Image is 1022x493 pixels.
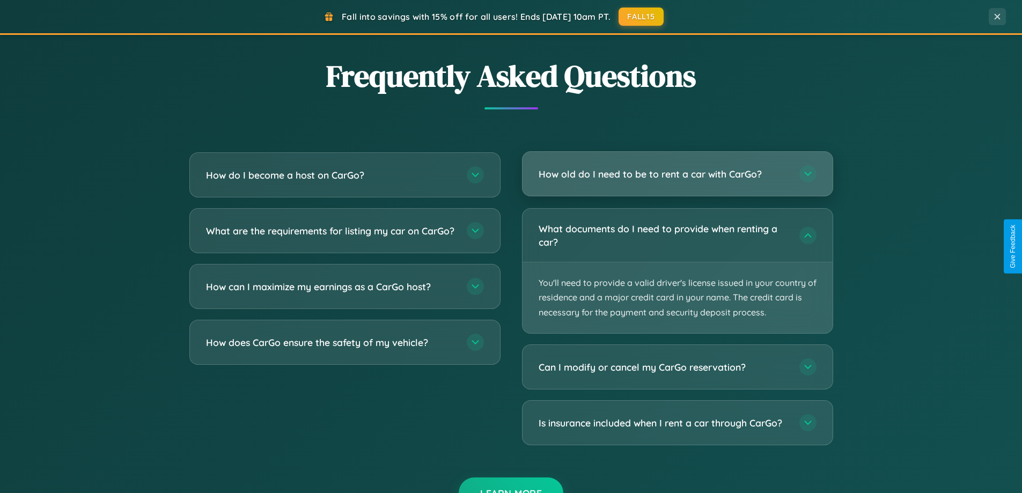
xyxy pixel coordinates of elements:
span: Fall into savings with 15% off for all users! Ends [DATE] 10am PT. [342,11,611,22]
h2: Frequently Asked Questions [189,55,833,97]
h3: How do I become a host on CarGo? [206,168,456,182]
h3: What are the requirements for listing my car on CarGo? [206,224,456,238]
h3: Is insurance included when I rent a car through CarGo? [539,416,789,430]
p: You'll need to provide a valid driver's license issued in your country of residence and a major c... [523,262,833,333]
button: FALL15 [619,8,664,26]
h3: How can I maximize my earnings as a CarGo host? [206,280,456,293]
h3: What documents do I need to provide when renting a car? [539,222,789,248]
div: Give Feedback [1009,225,1017,268]
h3: How old do I need to be to rent a car with CarGo? [539,167,789,181]
h3: How does CarGo ensure the safety of my vehicle? [206,336,456,349]
h3: Can I modify or cancel my CarGo reservation? [539,360,789,374]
